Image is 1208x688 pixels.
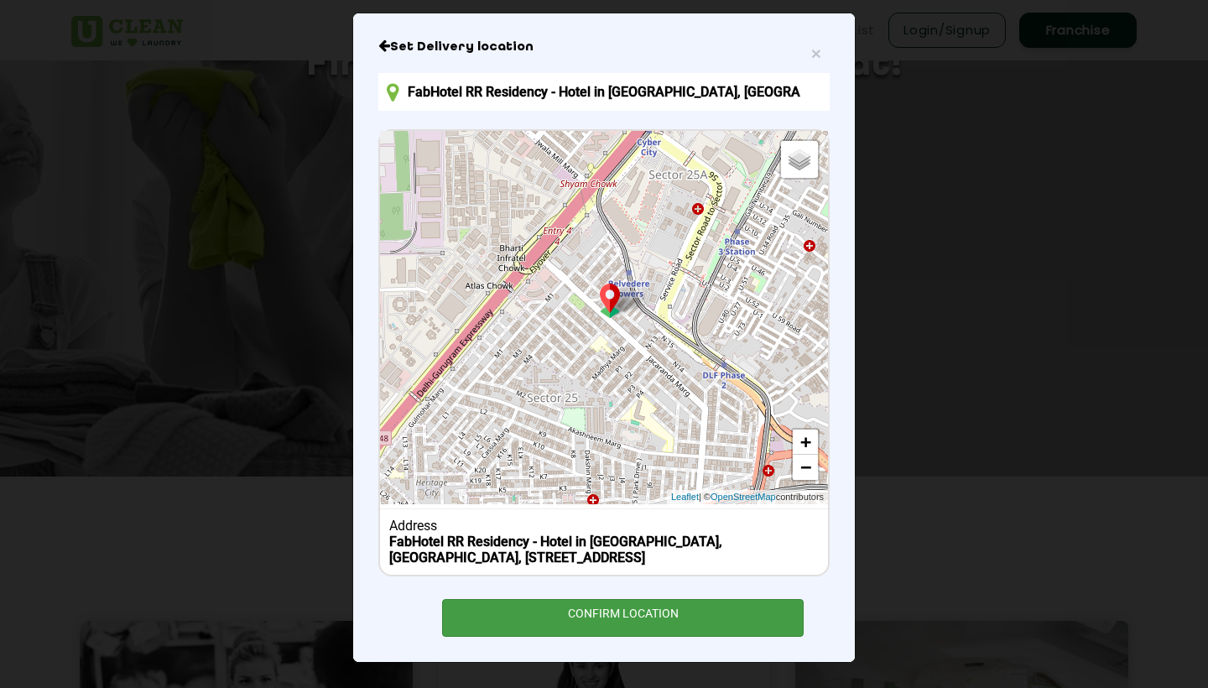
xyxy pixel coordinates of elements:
h6: Close [378,39,830,55]
a: Zoom out [793,455,818,480]
input: Enter location [378,73,830,111]
span: × [811,44,821,63]
a: OpenStreetMap [711,490,776,504]
div: CONFIRM LOCATION [442,599,804,637]
a: Leaflet [671,490,699,504]
div: Address [389,518,820,534]
a: Zoom in [793,430,818,455]
a: Layers [781,141,818,178]
b: FabHotel RR Residency - Hotel in [GEOGRAPHIC_DATA], [GEOGRAPHIC_DATA], [STREET_ADDRESS] [389,534,722,566]
div: | © contributors [667,490,828,504]
button: Close [811,44,821,62]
